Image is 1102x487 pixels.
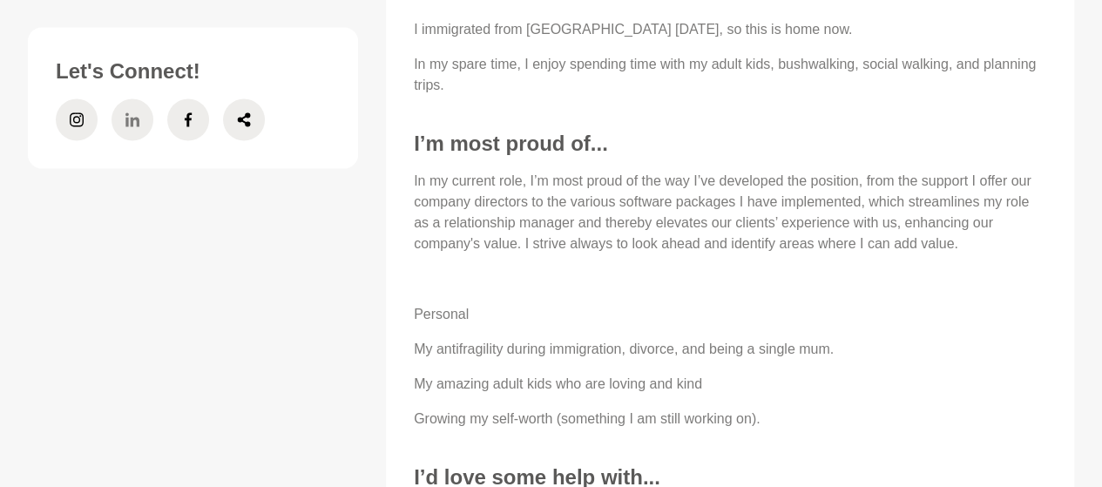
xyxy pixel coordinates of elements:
p: My amazing adult kids who are loving and kind [414,373,1046,394]
a: LinkedIn [112,98,153,140]
p: In my current role, I’m most proud of the way I’ve developed the position, from the support I off... [414,171,1046,254]
h3: Let's Connect! [56,58,330,85]
p: My antifragility during immigration, divorce, and being a single mum. [414,338,1046,359]
h3: I’m most proud of... [414,131,1046,157]
p: I immigrated from [GEOGRAPHIC_DATA] [DATE], so this is home now. [414,19,1046,40]
a: Instagram [56,98,98,140]
a: Facebook [167,98,209,140]
p: In my spare time, I enjoy spending time with my adult kids, bushwalking, social walking, and plan... [414,54,1046,96]
a: Share [223,98,265,140]
p: Personal [414,303,1046,324]
p: Growing my self-worth (something I am still working on). [414,408,1046,429]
